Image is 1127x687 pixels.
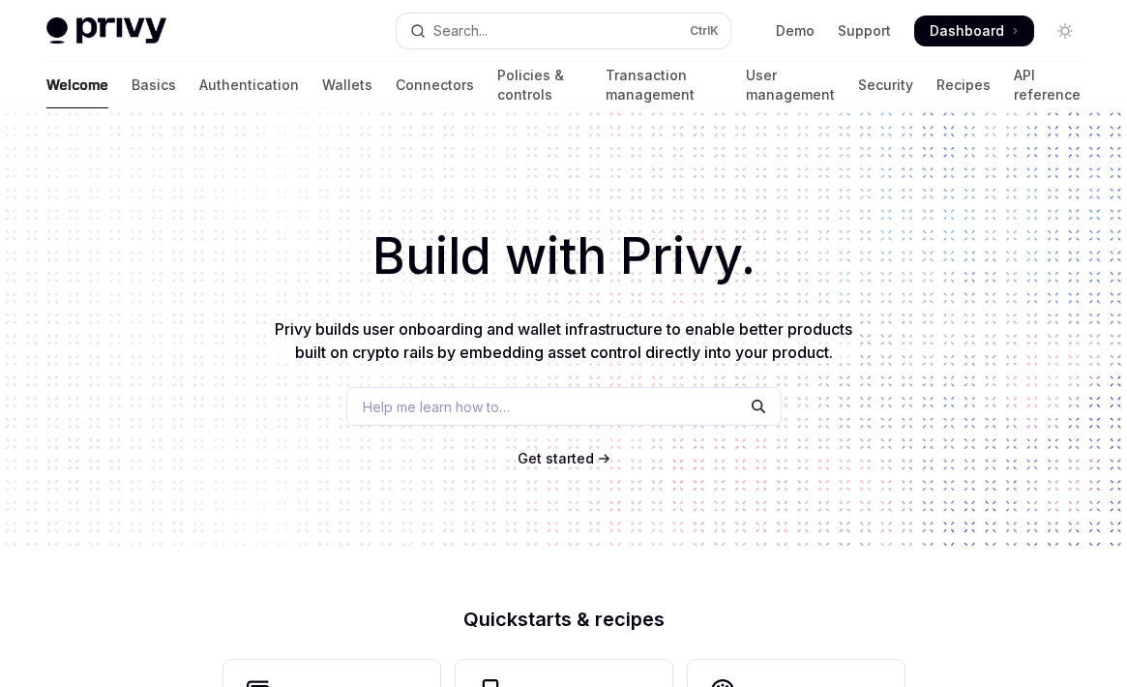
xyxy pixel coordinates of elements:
h2: Quickstarts & recipes [223,610,905,629]
span: Dashboard [930,21,1004,41]
a: API reference [1014,62,1081,108]
a: Dashboard [914,15,1034,46]
img: light logo [46,17,166,45]
div: Search... [433,19,488,43]
a: Basics [132,62,176,108]
a: Policies & controls [497,62,582,108]
a: Welcome [46,62,108,108]
button: Toggle dark mode [1050,15,1081,46]
a: User management [746,62,835,108]
a: Get started [518,449,594,468]
a: Authentication [199,62,299,108]
span: Get started [518,450,594,466]
a: Wallets [322,62,372,108]
span: Ctrl K [690,23,719,39]
a: Security [858,62,913,108]
a: Transaction management [606,62,723,108]
button: Open search [397,14,731,48]
h1: Build with Privy. [31,219,1096,294]
a: Connectors [396,62,474,108]
span: Privy builds user onboarding and wallet infrastructure to enable better products built on crypto ... [275,319,852,362]
a: Support [838,21,891,41]
span: Help me learn how to… [363,397,510,417]
a: Demo [776,21,815,41]
a: Recipes [936,62,991,108]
